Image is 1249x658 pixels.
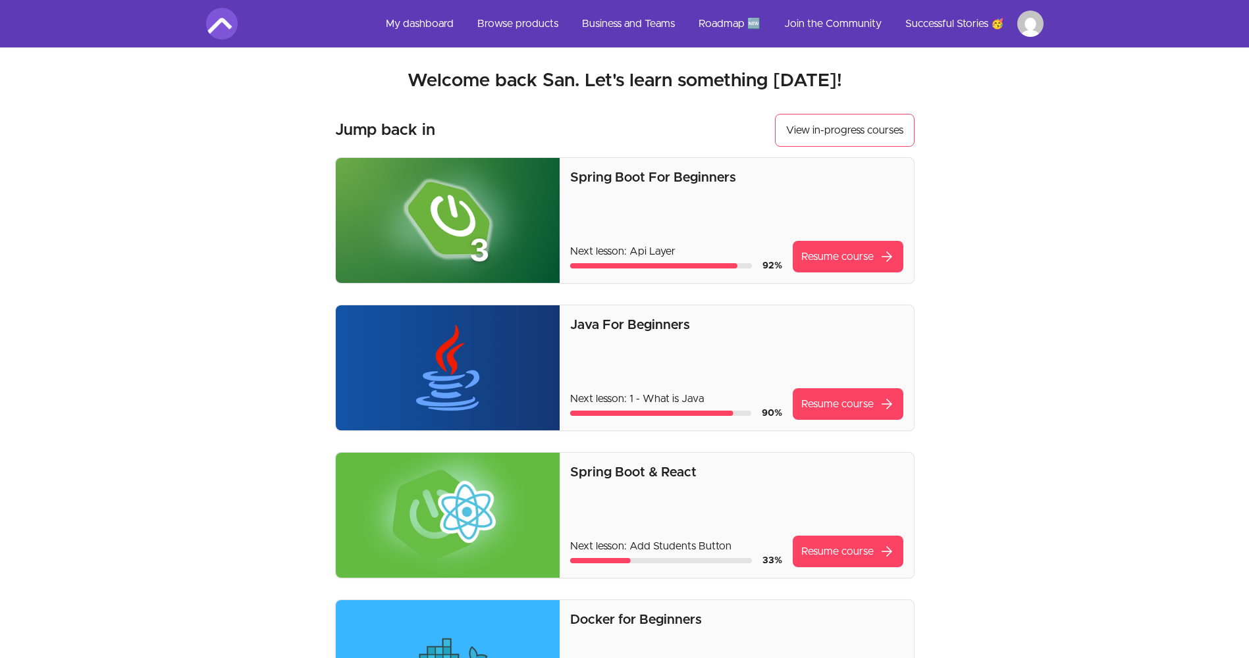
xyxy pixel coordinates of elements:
a: Resume coursearrow_forward [793,388,903,420]
p: Next lesson: Add Students Button [570,538,782,554]
span: 90 % [762,409,782,418]
img: Product image for Spring Boot & React [336,453,560,578]
span: arrow_forward [879,396,895,412]
a: Resume coursearrow_forward [793,536,903,567]
span: arrow_forward [879,544,895,559]
img: Product image for Spring Boot For Beginners [336,158,560,283]
a: Roadmap 🆕 [688,8,771,39]
a: Business and Teams [571,8,685,39]
nav: Main [375,8,1044,39]
img: Profile image for San Tol [1017,11,1044,37]
div: Course progress [570,558,751,563]
p: Java For Beginners [570,316,903,334]
p: Spring Boot & React [570,463,903,482]
div: Course progress [570,411,751,416]
p: Spring Boot For Beginners [570,168,903,187]
span: 33 % [762,556,782,565]
a: Resume coursearrow_forward [793,241,903,272]
p: Docker for Beginners [570,611,903,629]
a: Join the Community [774,8,892,39]
span: 92 % [762,261,782,270]
a: My dashboard [375,8,464,39]
button: View in-progress courses [775,114,915,147]
img: Product image for Java For Beginners [336,305,560,430]
h3: Jump back in [335,120,435,141]
div: Course progress [570,263,751,268]
a: Browse products [467,8,569,39]
p: Next lesson: 1 - What is Java [570,391,782,407]
p: Next lesson: Api Layer [570,243,782,259]
span: arrow_forward [879,249,895,265]
a: Successful Stories 🥳 [895,8,1015,39]
h2: Welcome back San. Let's learn something [DATE]! [206,69,1044,93]
img: Amigoscode logo [206,8,238,39]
